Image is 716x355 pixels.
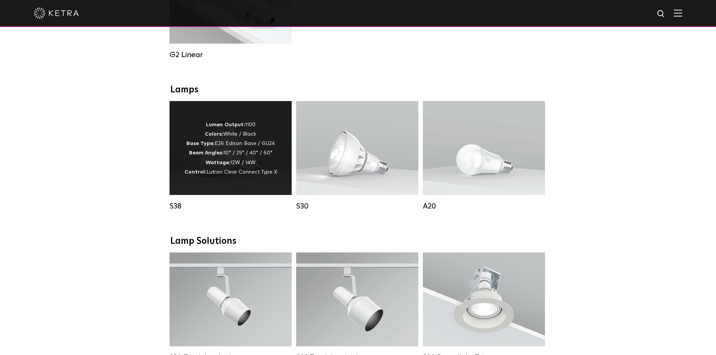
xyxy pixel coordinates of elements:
[170,50,292,59] div: G2 Linear
[185,169,206,175] strong: Control:
[205,131,223,137] strong: Colors:
[423,202,545,211] div: A20
[34,8,79,19] img: ketra-logo-2019-white
[296,101,418,211] a: S30 Lumen Output:1100Colors:White / BlackBase Type:E26 Edison Base / GU24Beam Angles:15° / 25° / ...
[674,9,682,17] img: Hamburger%20Nav.svg
[170,101,292,211] a: S38 Lumen Output:1100Colors:White / BlackBase Type:E26 Edison Base / GU24Beam Angles:10° / 25° / ...
[423,101,545,211] a: A20 Lumen Output:600 / 800Colors:White / BlackBase Type:E26 Edison Base / GU24Beam Angles:Omni-Di...
[170,202,292,211] div: S38
[170,85,546,95] div: Lamps
[296,202,418,211] div: S30
[657,9,666,19] img: search icon
[189,150,224,156] strong: Beam Angles:
[185,120,277,177] p: 1100 White / Black E26 Edison Base / GU24 10° / 25° / 40° / 60° 12W / 14W
[206,160,230,165] strong: Wattage:
[206,122,245,127] strong: Lumen Output:
[186,141,215,146] strong: Base Type:
[206,169,277,175] span: Lutron Clear Connect Type X
[170,236,546,247] div: Lamp Solutions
